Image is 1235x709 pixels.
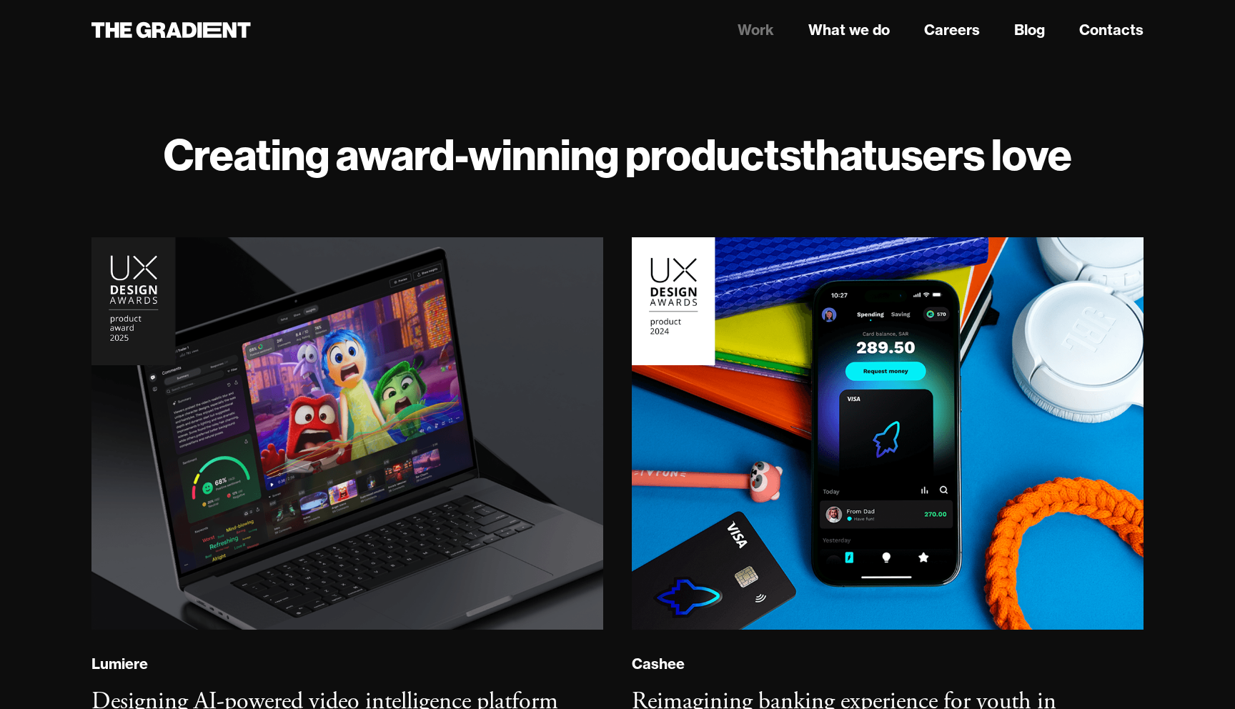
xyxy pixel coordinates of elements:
[91,655,148,673] div: Lumiere
[738,19,774,41] a: Work
[1079,19,1144,41] a: Contacts
[800,127,877,182] strong: that
[632,655,685,673] div: Cashee
[924,19,980,41] a: Careers
[91,129,1144,180] h1: Creating award-winning products users love
[1014,19,1045,41] a: Blog
[808,19,890,41] a: What we do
